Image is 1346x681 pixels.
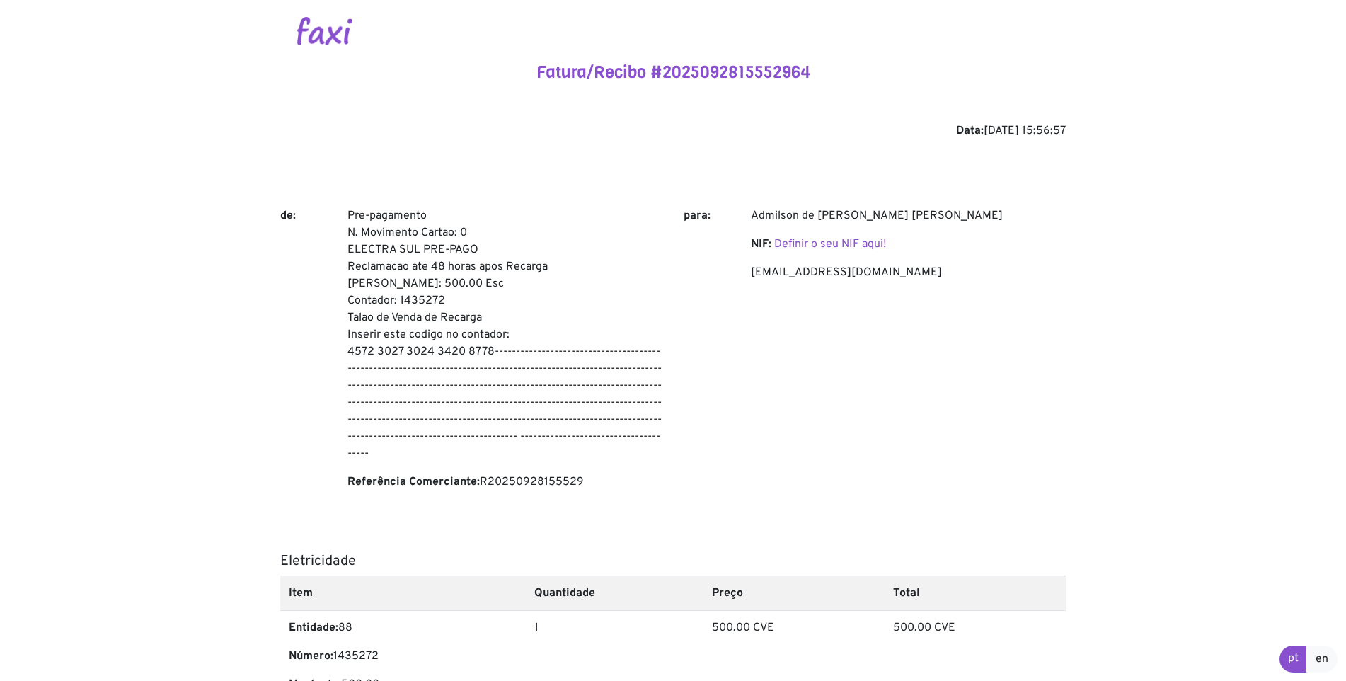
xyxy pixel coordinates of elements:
[347,207,662,462] p: Pre-pagamento N. Movimento Cartao: 0 ELECTRA SUL PRE-PAGO Reclamacao ate 48 horas apos Recarga [P...
[347,475,480,489] b: Referência Comerciante:
[774,237,886,251] a: Definir o seu NIF aqui!
[280,553,1066,570] h5: Eletricidade
[280,209,296,223] b: de:
[684,209,711,223] b: para:
[956,124,984,138] b: Data:
[289,649,333,663] b: Número:
[751,207,1066,224] p: Admilson de [PERSON_NAME] [PERSON_NAME]
[289,619,517,636] p: 88
[1306,646,1338,673] a: en
[280,122,1066,139] div: [DATE] 15:56:57
[526,576,703,610] th: Quantidade
[751,264,1066,281] p: [EMAIL_ADDRESS][DOMAIN_NAME]
[280,62,1066,83] h4: Fatura/Recibo #2025092815552964
[751,237,771,251] b: NIF:
[280,576,526,610] th: Item
[289,621,338,635] b: Entidade:
[1279,646,1307,673] a: pt
[703,576,885,610] th: Preço
[347,474,662,491] p: R20250928155529
[885,576,1066,610] th: Total
[289,648,517,665] p: 1435272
